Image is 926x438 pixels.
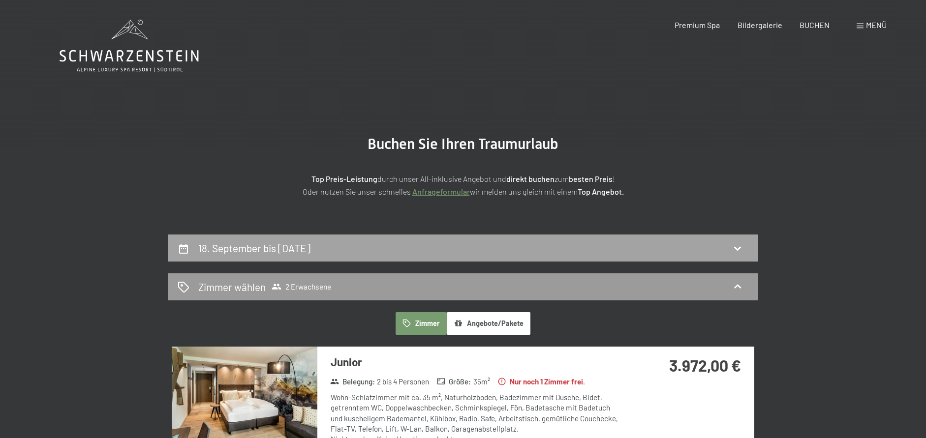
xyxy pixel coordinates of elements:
strong: besten Preis [569,174,613,183]
strong: Größe : [437,377,471,387]
p: durch unser All-inklusive Angebot und zum ! Oder nutzen Sie unser schnelles wir melden uns gleich... [217,173,709,198]
button: Zimmer [396,312,447,335]
a: Premium Spa [675,20,720,29]
strong: Belegung : [330,377,375,387]
h3: Junior [331,354,623,370]
strong: Top Angebot. [578,187,624,196]
strong: direkt buchen [506,174,555,183]
a: Bildergalerie [738,20,782,29]
span: Menü [866,20,887,29]
a: BUCHEN [800,20,830,29]
span: 35 m² [473,377,490,387]
span: 2 Erwachsene [272,282,331,292]
a: Anfrageformular [412,187,470,196]
strong: 3.972,00 € [669,356,741,375]
strong: Top Preis-Leistung [311,174,377,183]
span: 2 bis 4 Personen [377,377,429,387]
strong: Nur noch 1 Zimmer frei. [497,377,585,387]
h2: Zimmer wählen [198,280,266,294]
button: Angebote/Pakete [447,312,530,335]
h2: 18. September bis [DATE] [198,242,310,254]
span: Buchen Sie Ihren Traumurlaub [368,135,558,152]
